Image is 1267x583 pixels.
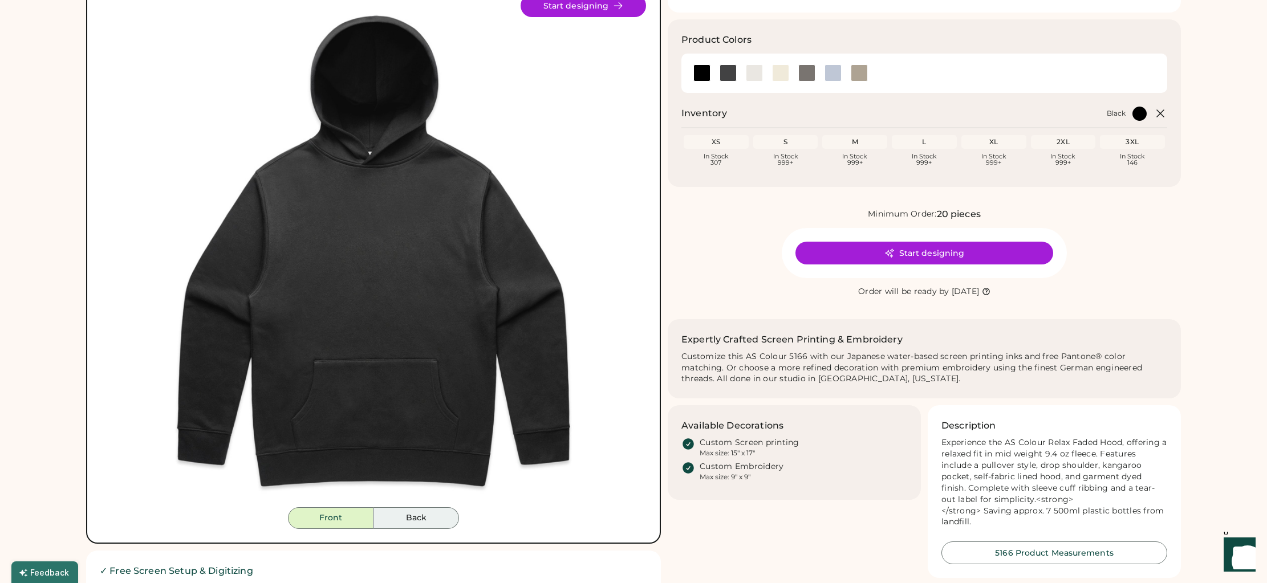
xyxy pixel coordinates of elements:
[894,153,955,166] div: In Stock 999+
[1102,137,1163,146] div: 3XL
[795,242,1053,264] button: Start designing
[858,286,949,297] div: Order will be ready by
[756,153,816,166] div: In Stock 999+
[681,107,727,120] h2: Inventory
[825,137,885,146] div: M
[1033,153,1094,166] div: In Stock 999+
[1033,137,1094,146] div: 2XL
[681,333,903,346] h2: Expertly Crafted Screen Printing & Embroidery
[937,207,981,221] div: 20 pieces
[681,419,783,433] h3: Available Decorations
[700,461,783,472] div: Custom Embroidery
[941,437,1167,528] div: Experience the AS Colour Relax Faded Hood, offering a relaxed fit in mid weight 9.4 oz fleece. Fe...
[373,507,459,529] button: Back
[288,507,373,529] button: Front
[868,209,937,220] div: Minimum Order:
[941,419,996,433] h3: Description
[686,153,746,166] div: In Stock 307
[964,137,1024,146] div: XL
[825,153,885,166] div: In Stock 999+
[100,564,647,578] h2: ✓ Free Screen Setup & Digitizing
[964,153,1024,166] div: In Stock 999+
[952,286,980,297] div: [DATE]
[1107,109,1126,118] div: Black
[700,437,799,449] div: Custom Screen printing
[756,137,816,146] div: S
[1102,153,1163,166] div: In Stock 146
[686,137,746,146] div: XS
[681,33,752,47] h3: Product Colors
[681,351,1167,385] div: Customize this AS Colour 5166 with our Japanese water-based screen printing inks and free Pantone...
[941,541,1167,564] button: 5166 Product Measurements
[1213,532,1262,581] iframe: Front Chat
[894,137,955,146] div: L
[700,472,750,482] div: Max size: 9" x 9"
[700,449,755,458] div: Max size: 15" x 17"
